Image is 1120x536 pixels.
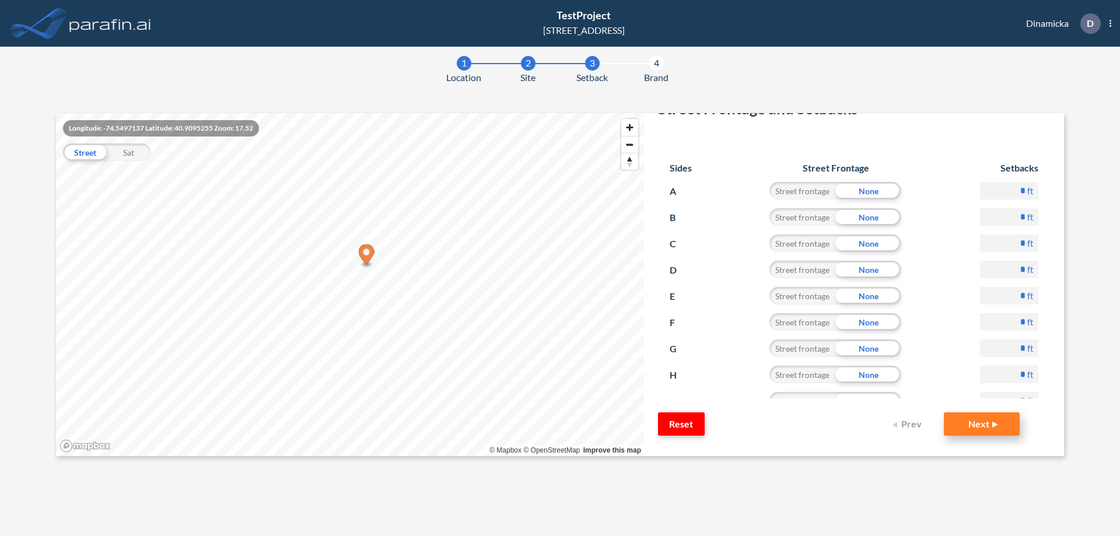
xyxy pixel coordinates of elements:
[446,71,481,85] span: Location
[835,339,901,357] div: None
[769,313,835,331] div: Street frontage
[835,182,901,199] div: None
[1027,316,1034,328] label: ft
[670,287,691,306] p: E
[576,71,608,85] span: Setback
[769,234,835,252] div: Street frontage
[583,446,641,454] a: Improve this map
[644,71,668,85] span: Brand
[885,412,932,436] button: Prev
[835,392,901,409] div: None
[1027,395,1034,407] label: ft
[523,446,580,454] a: OpenStreetMap
[63,143,107,161] div: Street
[769,339,835,357] div: Street frontage
[670,182,691,201] p: A
[769,182,835,199] div: Street frontage
[835,208,901,226] div: None
[1027,369,1034,380] label: ft
[944,412,1020,436] button: Next
[1027,290,1034,302] label: ft
[457,56,471,71] div: 1
[520,71,535,85] span: Site
[1027,185,1034,197] label: ft
[670,366,691,384] p: H
[107,143,150,161] div: Sat
[1009,13,1111,34] div: Dinamicka
[621,153,638,170] button: Reset bearing to north
[585,56,600,71] div: 3
[1087,18,1094,29] p: D
[489,446,521,454] a: Mapbox
[621,136,638,153] button: Zoom out
[835,366,901,383] div: None
[521,56,535,71] div: 2
[1027,211,1034,223] label: ft
[1027,264,1034,275] label: ft
[670,162,692,173] h6: Sides
[60,439,111,453] a: Mapbox homepage
[769,208,835,226] div: Street frontage
[56,113,644,456] canvas: Map
[769,392,835,409] div: Street frontage
[1027,237,1034,249] label: ft
[670,234,691,253] p: C
[758,162,913,173] h6: Street Frontage
[658,412,705,436] button: Reset
[835,234,901,252] div: None
[670,339,691,358] p: G
[359,244,374,268] div: Map marker
[1027,342,1034,354] label: ft
[769,261,835,278] div: Street frontage
[649,56,664,71] div: 4
[670,208,691,227] p: B
[670,392,691,411] p: I
[835,313,901,331] div: None
[67,12,153,35] img: logo
[621,119,638,136] button: Zoom in
[63,120,259,136] div: Longitude: -74.5497137 Latitude: 40.9095255 Zoom: 17.52
[769,366,835,383] div: Street frontage
[670,261,691,279] p: D
[670,313,691,332] p: F
[543,23,625,37] div: [STREET_ADDRESS]
[980,162,1038,173] h6: Setbacks
[835,261,901,278] div: None
[835,287,901,304] div: None
[769,287,835,304] div: Street frontage
[556,9,611,22] span: TestProject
